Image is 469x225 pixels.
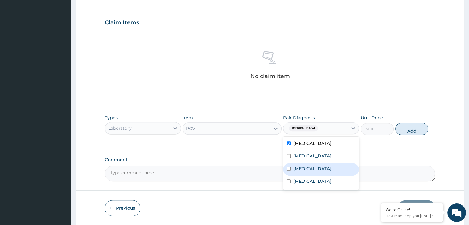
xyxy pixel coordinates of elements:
[293,140,331,146] label: [MEDICAL_DATA]
[105,200,140,216] button: Previous
[386,213,438,219] p: How may I help you today?
[293,153,331,159] label: [MEDICAL_DATA]
[108,125,132,131] div: Laboratory
[105,19,139,26] h3: Claim Items
[32,35,104,43] div: Chat with us now
[186,125,195,132] div: PCV
[183,115,193,121] label: Item
[105,115,118,121] label: Types
[11,31,25,46] img: d_794563401_company_1708531726252_794563401
[36,71,85,133] span: We're online!
[101,3,116,18] div: Minimize live chat window
[361,115,383,121] label: Unit Price
[293,166,331,172] label: [MEDICAL_DATA]
[386,207,438,212] div: We're Online!
[105,157,435,162] label: Comment
[250,73,290,79] p: No claim item
[283,115,315,121] label: Pair Diagnosis
[395,123,428,135] button: Add
[289,125,318,131] span: [MEDICAL_DATA]
[3,155,117,177] textarea: Type your message and hit 'Enter'
[398,200,435,216] button: Submit
[293,178,331,184] label: [MEDICAL_DATA]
